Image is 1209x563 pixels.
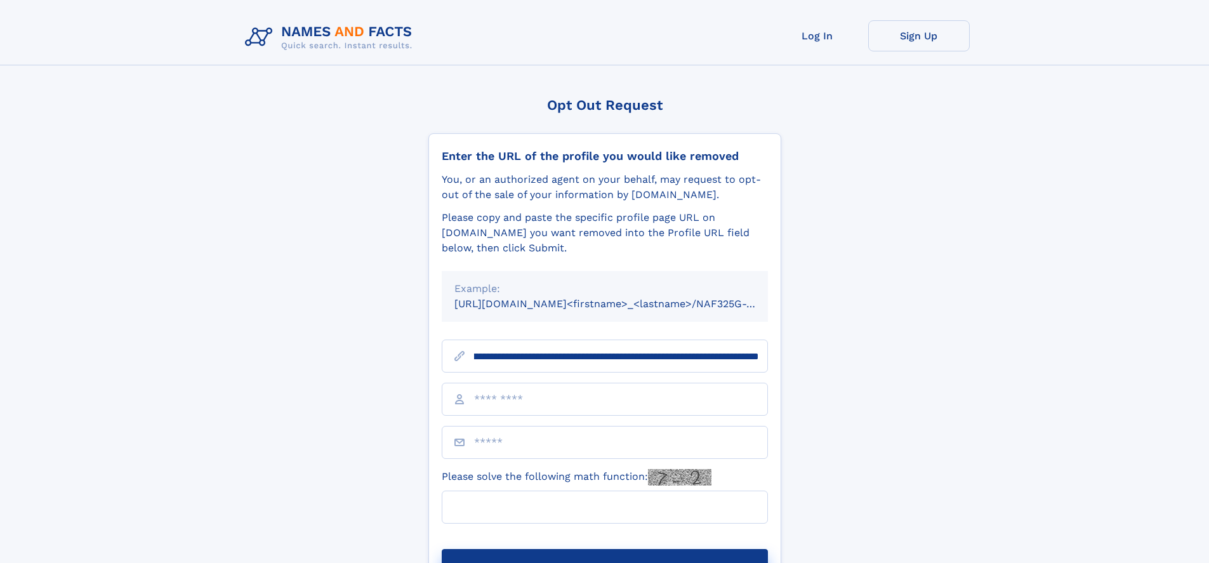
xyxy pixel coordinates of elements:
[868,20,970,51] a: Sign Up
[454,281,755,296] div: Example:
[442,172,768,202] div: You, or an authorized agent on your behalf, may request to opt-out of the sale of your informatio...
[442,469,711,486] label: Please solve the following math function:
[442,149,768,163] div: Enter the URL of the profile you would like removed
[442,210,768,256] div: Please copy and paste the specific profile page URL on [DOMAIN_NAME] you want removed into the Pr...
[428,97,781,113] div: Opt Out Request
[240,20,423,55] img: Logo Names and Facts
[767,20,868,51] a: Log In
[454,298,792,310] small: [URL][DOMAIN_NAME]<firstname>_<lastname>/NAF325G-xxxxxxxx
